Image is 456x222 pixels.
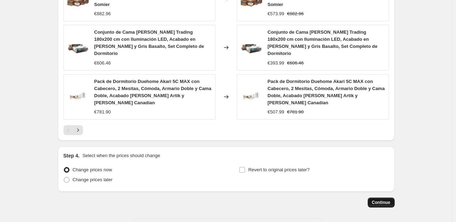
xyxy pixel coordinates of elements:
strike: €606.46 [287,60,304,67]
div: €781.90 [94,109,111,116]
strike: €781.90 [287,109,304,116]
button: Next [73,125,83,135]
span: Conjunto de Cama [PERSON_NAME] Trading 180x200 cm con Iluminación LED, Acabado en [PERSON_NAME] y... [268,29,378,56]
nav: Pagination [63,125,83,135]
img: 71FMd75jxCL_80x.jpg [67,37,89,58]
span: Change prices later [73,177,113,182]
div: €573.99 [268,10,284,17]
button: Continue [368,198,395,207]
span: Pack de Dormitorio Duehome Akari 5C MAX con Cabecero, 2 Mesitas, Cómoda, Armario Doble y Cama Dob... [268,79,385,105]
span: Change prices now [73,167,112,172]
div: €606.46 [94,60,111,67]
span: Continue [372,200,390,205]
span: Pack de Dormitorio Duehome Akari 5C MAX con Cabecero, 2 Mesitas, Cómoda, Armario Doble y Cama Dob... [94,79,211,105]
span: Conjunto de Cama [PERSON_NAME] Trading 180x200 cm con Iluminación LED, Acabado en [PERSON_NAME] y... [94,29,204,56]
p: Select when the prices should change [82,152,160,159]
img: 61fP0ne4LZL_80x.jpg [67,86,89,107]
strike: €882.96 [287,10,304,17]
img: 61fP0ne4LZL_80x.jpg [241,86,262,107]
img: 71FMd75jxCL_80x.jpg [241,37,262,58]
div: €507.99 [268,109,284,116]
h2: Step 4. [63,152,80,159]
div: €882.96 [94,10,111,17]
span: Revert to original prices later? [248,167,310,172]
div: €393.99 [268,60,284,67]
